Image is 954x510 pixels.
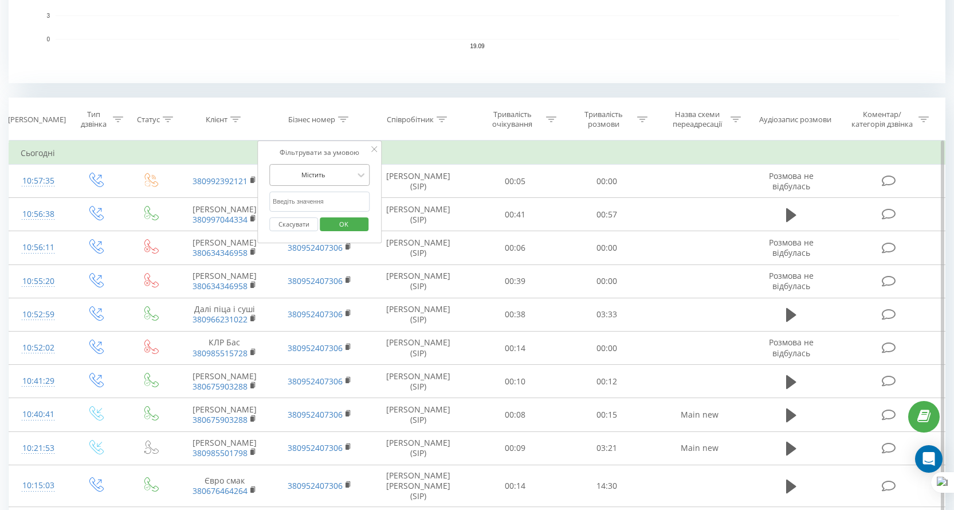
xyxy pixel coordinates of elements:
[367,298,470,331] td: [PERSON_NAME] (SIP)
[573,110,634,129] div: Тривалість розмови
[177,365,272,398] td: [PERSON_NAME]
[849,110,916,129] div: Коментар/категорія дзвінка
[288,442,343,453] a: 380952407306
[269,217,318,232] button: Скасувати
[9,142,945,165] td: Сьогодні
[269,192,370,212] input: Введіть значення
[915,445,943,473] div: Open Intercom Messenger
[469,398,561,431] td: 00:08
[666,110,728,129] div: Назва схеми переадресації
[288,275,343,286] a: 380952407306
[177,332,272,365] td: КЛР Бас
[367,465,470,507] td: [PERSON_NAME] [PERSON_NAME] (SIP)
[177,231,272,264] td: [PERSON_NAME]
[288,309,343,320] a: 380952407306
[193,414,248,425] a: 380675903288
[469,231,561,264] td: 00:06
[759,115,831,124] div: Аудіозапис розмови
[21,437,56,460] div: 10:21:53
[387,115,434,124] div: Співробітник
[21,370,56,392] div: 10:41:29
[193,247,248,258] a: 380634346958
[470,43,484,49] text: 19.09
[177,264,272,298] td: [PERSON_NAME]
[469,264,561,298] td: 00:39
[367,365,470,398] td: [PERSON_NAME] (SIP)
[469,465,561,507] td: 00:14
[193,214,248,225] a: 380997044334
[288,480,343,491] a: 380952407306
[137,115,160,124] div: Статус
[193,314,248,325] a: 380966231022
[288,242,343,253] a: 380952407306
[21,170,56,192] div: 10:57:35
[288,115,335,124] div: Бізнес номер
[561,264,653,298] td: 00:00
[177,298,272,331] td: Далі піца і суші
[21,236,56,259] div: 10:56:11
[193,281,248,291] a: 380634346958
[193,381,248,392] a: 380675903288
[367,398,470,431] td: [PERSON_NAME] (SIP)
[21,203,56,225] div: 10:56:38
[367,264,470,298] td: [PERSON_NAME] (SIP)
[21,337,56,359] div: 10:52:02
[561,465,653,507] td: 14:30
[769,337,814,358] span: Розмова не відбулась
[561,198,653,231] td: 00:57
[367,332,470,365] td: [PERSON_NAME] (SIP)
[288,376,343,387] a: 380952407306
[561,298,653,331] td: 03:33
[46,13,50,19] text: 3
[206,115,227,124] div: Клієнт
[177,465,272,507] td: Євро смак
[177,431,272,465] td: [PERSON_NAME]
[367,165,470,198] td: [PERSON_NAME] (SIP)
[469,198,561,231] td: 00:41
[367,198,470,231] td: [PERSON_NAME] (SIP)
[177,398,272,431] td: [PERSON_NAME]
[769,270,814,291] span: Розмова не відбулась
[561,231,653,264] td: 00:00
[8,115,66,124] div: [PERSON_NAME]
[367,431,470,465] td: [PERSON_NAME] (SIP)
[769,170,814,192] span: Розмова не відбулась
[269,147,370,158] div: Фільтрувати за умовою
[320,217,368,232] button: OK
[46,36,50,42] text: 0
[561,165,653,198] td: 00:00
[288,342,343,353] a: 380952407306
[561,398,653,431] td: 00:15
[193,485,248,496] a: 380676464264
[652,398,747,431] td: Main new
[328,215,360,233] span: OK
[469,332,561,365] td: 00:14
[21,270,56,293] div: 10:55:20
[561,431,653,465] td: 03:21
[193,176,248,186] a: 380992392121
[193,348,248,359] a: 380985515728
[77,110,109,129] div: Тип дзвінка
[193,447,248,458] a: 380985501798
[561,332,653,365] td: 00:00
[367,231,470,264] td: [PERSON_NAME] (SIP)
[769,237,814,258] span: Розмова не відбулась
[469,365,561,398] td: 00:10
[21,303,56,326] div: 10:52:59
[21,474,56,497] div: 10:15:03
[469,298,561,331] td: 00:38
[177,198,272,231] td: [PERSON_NAME]
[482,110,543,129] div: Тривалість очікування
[21,403,56,426] div: 10:40:41
[469,165,561,198] td: 00:05
[561,365,653,398] td: 00:12
[288,409,343,420] a: 380952407306
[469,431,561,465] td: 00:09
[652,431,747,465] td: Main new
